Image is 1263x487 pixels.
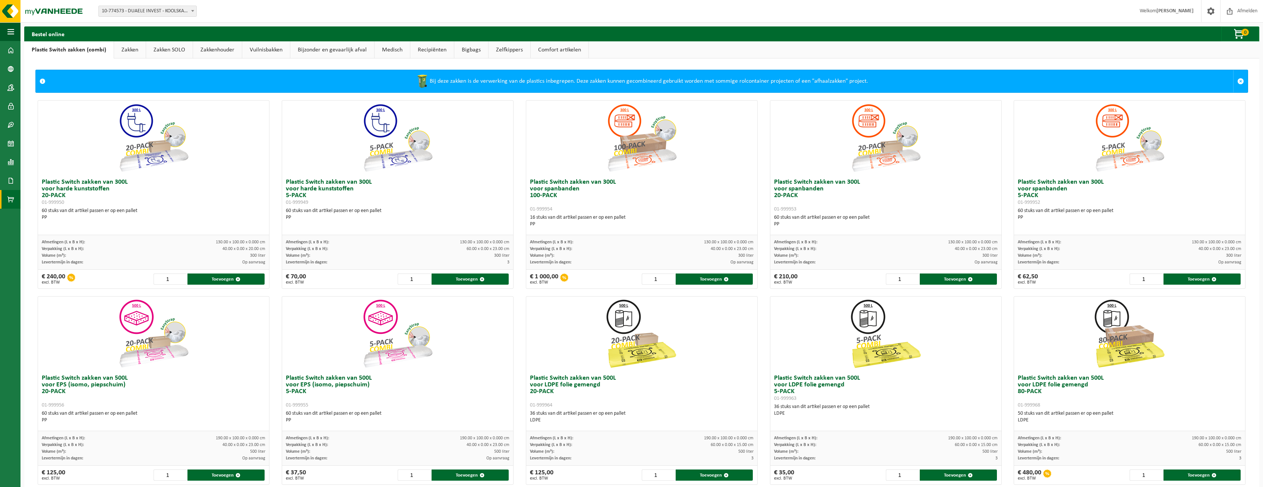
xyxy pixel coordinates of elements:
div: € 125,00 [530,469,553,481]
h3: Plastic Switch zakken van 500L voor LDPE folie gemengd 80-PACK [1018,375,1241,408]
div: 36 stuks van dit artikel passen er op een pallet [530,410,754,424]
span: 3 [995,456,998,461]
a: Recipiënten [410,41,454,58]
span: 3 [751,456,754,461]
span: Afmetingen (L x B x H): [774,240,817,244]
span: 01-999955 [286,402,308,408]
input: 1 [642,273,675,285]
button: Toevoegen [432,469,509,481]
input: 1 [398,273,431,285]
img: 01-999949 [360,101,435,175]
span: 01-999964 [530,402,552,408]
div: Bij deze zakken is de verwerking van de plastics inbegrepen. Deze zakken kunnen gecombineerd gebr... [49,70,1233,92]
span: excl. BTW [774,476,794,481]
div: € 35,00 [774,469,794,481]
div: PP [286,417,509,424]
img: WB-0240-HPE-GN-50.png [415,74,430,89]
span: 60.00 x 0.00 x 15.00 cm [955,443,998,447]
div: LDPE [774,410,998,417]
span: Afmetingen (L x B x H): [1018,436,1061,440]
span: 60.00 x 0.00 x 15.00 cm [1199,443,1241,447]
h3: Plastic Switch zakken van 300L voor spanbanden 100-PACK [530,179,754,212]
div: PP [42,417,265,424]
input: 1 [886,273,919,285]
span: 130.00 x 100.00 x 0.000 cm [948,240,998,244]
span: Op aanvraag [1218,260,1241,265]
a: Plastic Switch zakken (combi) [24,41,114,58]
span: Verpakking (L x B x H): [286,443,328,447]
div: PP [774,221,998,228]
div: € 240,00 [42,273,65,285]
a: Vuilnisbakken [242,41,290,58]
div: 60 stuks van dit artikel passen er op een pallet [42,410,265,424]
span: Volume (m³): [42,449,66,454]
span: 500 liter [494,449,509,454]
span: Levertermijn in dagen: [774,260,815,265]
span: Levertermijn in dagen: [286,456,327,461]
span: Afmetingen (L x B x H): [530,240,573,244]
span: Volume (m³): [530,253,554,258]
span: Afmetingen (L x B x H): [42,240,85,244]
div: LDPE [1018,417,1241,424]
span: Levertermijn in dagen: [530,456,571,461]
span: Volume (m³): [1018,449,1042,454]
button: Toevoegen [1163,273,1241,285]
span: 01-999950 [42,200,64,205]
span: Op aanvraag [242,456,265,461]
h3: Plastic Switch zakken van 500L voor LDPE folie gemengd 5-PACK [774,375,998,402]
h3: Plastic Switch zakken van 500L voor EPS (isomo, piepschuim) 5-PACK [286,375,509,408]
button: Toevoegen [920,469,997,481]
span: Levertermijn in dagen: [530,260,571,265]
span: Op aanvraag [242,260,265,265]
strong: [PERSON_NAME] [1156,8,1194,14]
div: 16 stuks van dit artikel passen er op een pallet [530,214,754,228]
span: 40.00 x 0.00 x 23.00 cm [955,247,998,251]
span: 190.00 x 100.00 x 0.000 cm [704,436,754,440]
span: Afmetingen (L x B x H): [774,436,817,440]
img: 01-999953 [849,101,923,175]
span: 130.00 x 100.00 x 0.000 cm [460,240,509,244]
div: 60 stuks van dit artikel passen er op een pallet [286,208,509,221]
img: 01-999950 [116,101,191,175]
span: Volume (m³): [774,253,798,258]
img: 01-999963 [849,297,923,371]
span: excl. BTW [1018,476,1041,481]
span: Volume (m³): [42,253,66,258]
span: excl. BTW [1018,280,1038,285]
img: 01-999964 [604,297,679,371]
span: Afmetingen (L x B x H): [286,240,329,244]
span: Op aanvraag [975,260,998,265]
span: excl. BTW [286,280,306,285]
span: 01-999952 [1018,200,1040,205]
div: 60 stuks van dit artikel passen er op een pallet [286,410,509,424]
div: € 70,00 [286,273,306,285]
span: 40.00 x 0.00 x 23.00 cm [222,443,265,447]
a: Bijzonder en gevaarlijk afval [290,41,374,58]
span: 40.00 x 0.00 x 23.00 cm [467,443,509,447]
a: Bigbags [454,41,488,58]
span: 300 liter [494,253,509,258]
div: € 480,00 [1018,469,1041,481]
a: Zelfkippers [489,41,530,58]
button: Toevoegen [920,273,997,285]
div: € 62,50 [1018,273,1038,285]
span: 190.00 x 100.00 x 0.000 cm [1192,436,1241,440]
a: Sluit melding [1233,70,1248,92]
span: Levertermijn in dagen: [286,260,327,265]
span: 3 [1239,456,1241,461]
span: excl. BTW [42,280,65,285]
img: 01-999955 [360,297,435,371]
span: excl. BTW [774,280,798,285]
span: 3 [507,260,509,265]
h3: Plastic Switch zakken van 500L voor EPS (isomo, piepschuim) 20-PACK [42,375,265,408]
span: 300 liter [250,253,265,258]
span: excl. BTW [530,280,558,285]
span: 500 liter [738,449,754,454]
span: 01-999953 [774,206,796,212]
span: 60.00 x 0.00 x 15.00 cm [711,443,754,447]
div: 60 stuks van dit artikel passen er op een pallet [1018,208,1241,221]
span: Levertermijn in dagen: [1018,456,1059,461]
span: 500 liter [1226,449,1241,454]
button: Toevoegen [676,469,753,481]
span: Volume (m³): [530,449,554,454]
